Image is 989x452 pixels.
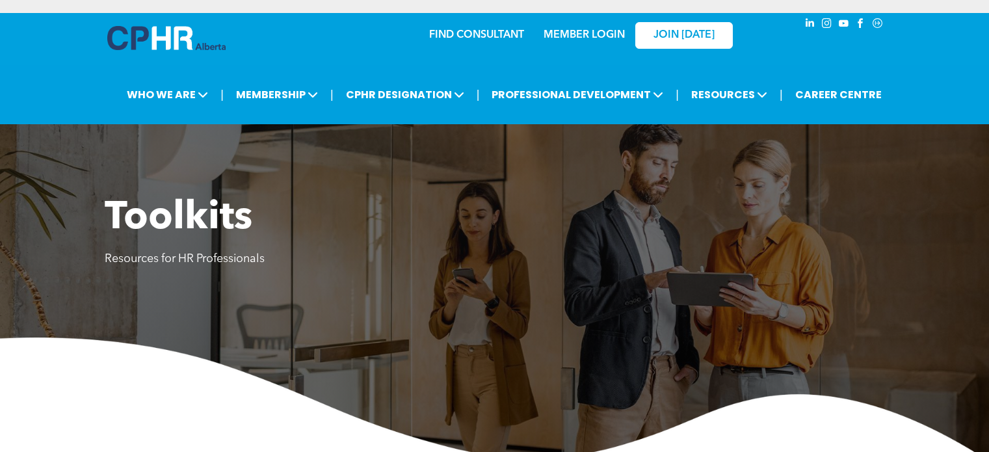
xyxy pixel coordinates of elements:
li: | [220,81,224,108]
span: PROFESSIONAL DEVELOPMENT [488,83,667,107]
span: Toolkits [105,199,252,238]
span: CPHR DESIGNATION [342,83,468,107]
span: MEMBERSHIP [232,83,322,107]
span: WHO WE ARE [123,83,212,107]
a: linkedin [803,16,817,34]
img: A blue and white logo for cp alberta [107,26,226,50]
li: | [780,81,783,108]
a: facebook [854,16,868,34]
span: JOIN [DATE] [653,29,715,42]
li: | [676,81,679,108]
a: instagram [820,16,834,34]
li: | [330,81,334,108]
a: Social network [871,16,885,34]
a: MEMBER LOGIN [544,30,625,40]
a: CAREER CENTRE [791,83,886,107]
a: youtube [837,16,851,34]
a: JOIN [DATE] [635,22,733,49]
span: Resources for HR Professionals [105,253,265,265]
span: RESOURCES [687,83,771,107]
li: | [477,81,480,108]
a: FIND CONSULTANT [429,30,524,40]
